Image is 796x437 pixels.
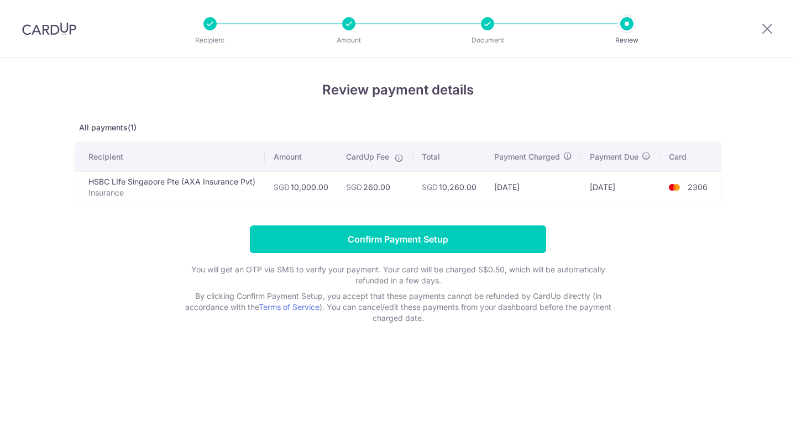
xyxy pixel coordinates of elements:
span: CardUp Fee [346,151,389,162]
span: SGD [422,182,438,192]
h4: Review payment details [75,80,721,100]
span: 2306 [688,182,708,192]
td: [DATE] [581,171,659,203]
iframe: Opens a widget where you can find more information [725,404,785,431]
td: [DATE] [485,171,581,203]
span: Payment Due [590,151,638,162]
td: 10,260.00 [413,171,485,203]
img: CardUp [22,22,76,35]
td: HSBC LIfe Singapore Pte (AXA Insurance Pvt) [75,171,265,203]
td: 10,000.00 [265,171,337,203]
th: Card [660,143,721,171]
input: Confirm Payment Setup [250,225,546,253]
th: Amount [265,143,337,171]
p: Insurance [88,187,256,198]
p: Review [586,35,668,46]
p: Document [447,35,528,46]
a: Terms of Service [259,302,320,312]
p: Amount [308,35,390,46]
span: SGD [346,182,362,192]
p: Recipient [169,35,251,46]
td: 260.00 [337,171,412,203]
p: All payments(1) [75,122,721,133]
p: By clicking Confirm Payment Setup, you accept that these payments cannot be refunded by CardUp di... [177,291,619,324]
span: Payment Charged [494,151,560,162]
th: Total [413,143,485,171]
span: SGD [274,182,290,192]
th: Recipient [75,143,265,171]
p: You will get an OTP via SMS to verify your payment. Your card will be charged S$0.50, which will ... [177,264,619,286]
img: <span class="translation_missing" title="translation missing: en.account_steps.new_confirm_form.b... [663,181,685,194]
